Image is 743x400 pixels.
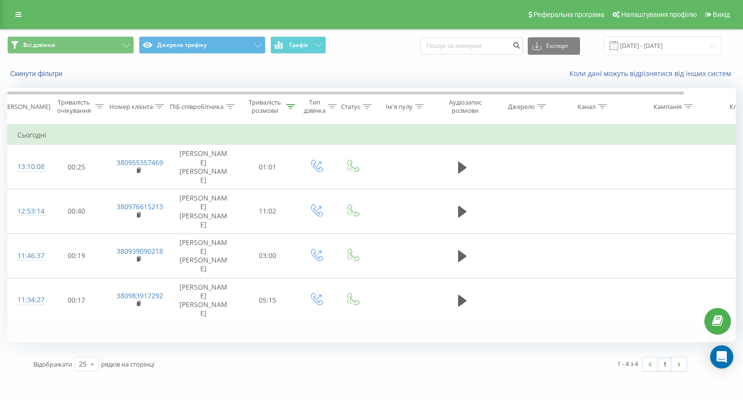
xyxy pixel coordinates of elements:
[420,37,523,55] input: Пошук за номером
[617,359,638,369] div: 1 - 4 з 4
[657,357,672,371] a: 1
[341,103,360,111] div: Статус
[654,103,682,111] div: Кампанія
[534,11,605,18] span: Реферальна програма
[621,11,697,18] span: Налаштування профілю
[508,103,535,111] div: Джерело
[139,36,266,54] button: Джерела трафіку
[23,41,55,49] span: Всі дзвінки
[304,98,326,115] div: Тип дзвінка
[238,233,298,278] td: 03:00
[246,98,284,115] div: Тривалість розмови
[46,145,107,189] td: 00:25
[713,11,730,18] span: Вихід
[386,103,413,111] div: Ім'я пулу
[238,145,298,189] td: 01:01
[17,291,37,309] div: 11:34:27
[117,158,163,167] a: 380955357469
[170,278,238,323] td: [PERSON_NAME] [PERSON_NAME]
[170,145,238,189] td: [PERSON_NAME] [PERSON_NAME]
[710,345,733,369] div: Open Intercom Messenger
[101,360,154,369] span: рядків на сторінці
[117,246,163,256] a: 380939090218
[238,189,298,234] td: 11:02
[55,98,93,115] div: Тривалість очікування
[7,36,134,54] button: Всі дзвінки
[17,202,37,221] div: 12:53:14
[117,202,163,211] a: 380976615213
[109,103,153,111] div: Номер клієнта
[46,189,107,234] td: 00:40
[46,233,107,278] td: 00:19
[170,103,223,111] div: ПІБ співробітника
[7,69,67,78] button: Скинути фільтри
[33,360,72,369] span: Відображати
[17,246,37,265] div: 11:46:37
[117,291,163,300] a: 380983917292
[46,278,107,323] td: 00:17
[289,42,308,48] span: Графік
[238,278,298,323] td: 05:15
[79,359,87,369] div: 25
[1,103,50,111] div: [PERSON_NAME]
[170,189,238,234] td: [PERSON_NAME] [PERSON_NAME]
[17,157,37,176] div: 13:10:08
[578,103,595,111] div: Канал
[170,233,238,278] td: [PERSON_NAME] [PERSON_NAME]
[270,36,326,54] button: Графік
[442,98,489,115] div: Аудіозапис розмови
[528,37,580,55] button: Експорт
[569,69,736,78] a: Коли дані можуть відрізнятися вiд інших систем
